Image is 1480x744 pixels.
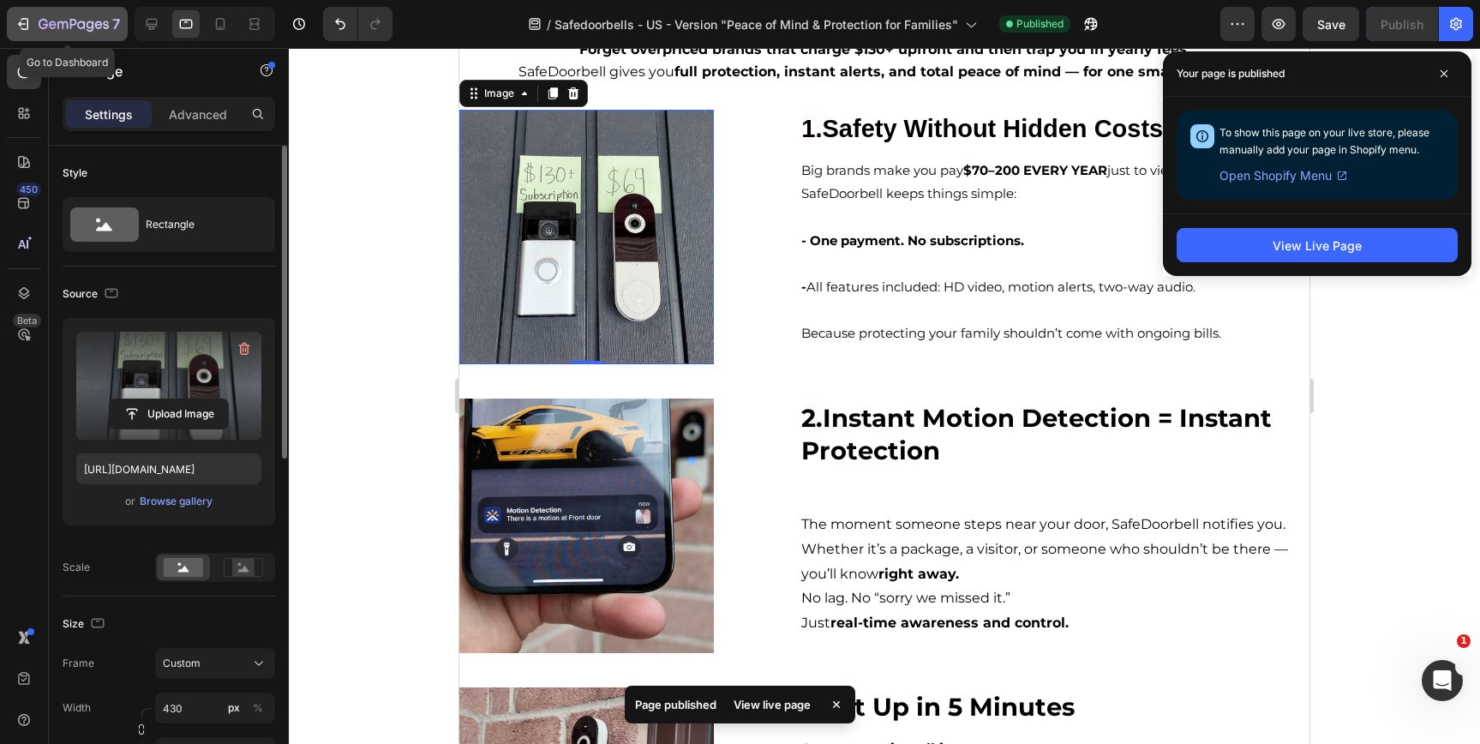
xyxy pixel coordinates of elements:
[139,493,213,510] button: Browse gallery
[723,693,821,717] div: View live page
[228,700,240,716] div: px
[140,494,213,509] div: Browse gallery
[112,14,120,34] p: 7
[1422,660,1463,701] iframe: Intercom live chat
[1381,15,1423,33] div: Publish
[63,656,94,671] label: Frame
[554,15,958,33] span: Safedoorbells - US - Version "Peace of Mind & Protection for Families"
[1016,16,1064,32] span: Published
[342,67,363,94] strong: 1.
[224,698,244,718] button: %
[215,15,791,32] strong: full protection, instant alerts, and total peace of mind — for one small payment.
[371,567,609,583] strong: real-time awareness and control.
[155,693,275,723] input: px%
[13,314,41,327] div: Beta
[1457,634,1471,648] span: 1
[635,696,716,713] p: Page published
[342,355,812,417] strong: Instant Motion Detection = Instant Protection
[1273,237,1362,255] div: View Live Page
[1219,165,1332,186] span: Open Shopify Menu
[63,165,87,181] div: Style
[342,538,848,563] p: No lag. No “sorry we missed it.”
[363,644,615,674] strong: Set Up in 5 Minutes
[342,184,565,201] strong: - One payment. No subscriptions.
[63,283,122,306] div: Source
[363,67,704,94] strong: Safety Without Hidden Costs
[459,48,1309,744] iframe: Design area
[16,183,41,196] div: 450
[59,15,791,32] span: SafeDoorbell gives you
[1219,126,1429,156] span: To show this page on your live store, please manually add your page in Shopify menu.
[76,453,261,484] input: https://example.com/image.jpg
[1303,7,1359,41] button: Save
[342,355,363,385] span: 2.
[342,693,494,709] strong: Anyone can install it:
[146,205,250,244] div: Rectangle
[342,134,848,157] p: SafeDoorbell keeps things simple:
[342,111,848,134] p: Big brands make you pay just to view your own footage.
[547,15,551,33] span: /
[342,563,848,588] p: Just
[1317,17,1345,32] span: Save
[63,613,108,636] div: Size
[342,273,848,297] p: Because protecting your family shouldn’t come with ongoing bills.
[248,698,268,718] button: px
[342,465,848,489] p: The moment someone steps near your door, SafeDoorbell notifies you.
[1366,7,1438,41] button: Publish
[109,399,229,429] button: Upload Image
[323,7,392,41] div: Undo/Redo
[155,648,275,679] button: Custom
[342,227,848,250] p: All features included: HD video, motion alerts, two-way audio.
[125,491,135,512] span: or
[1177,228,1458,262] button: View Live Page
[21,38,58,53] div: Image
[504,114,648,130] strong: $70–200 EVERY YEAR
[63,700,91,716] label: Width
[342,231,347,247] strong: -
[342,489,848,539] p: Whether it’s a package, a visitor, or someone who shouldn’t be there — you’ll know
[7,7,128,41] button: 7
[1177,65,1285,82] p: Your page is published
[63,560,90,575] div: Scale
[342,644,363,674] span: 3.
[163,656,201,671] span: Custom
[83,61,229,81] p: Image
[253,700,263,716] div: %
[169,105,227,123] p: Advanced
[419,518,500,534] strong: right away.
[85,105,133,123] p: Settings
